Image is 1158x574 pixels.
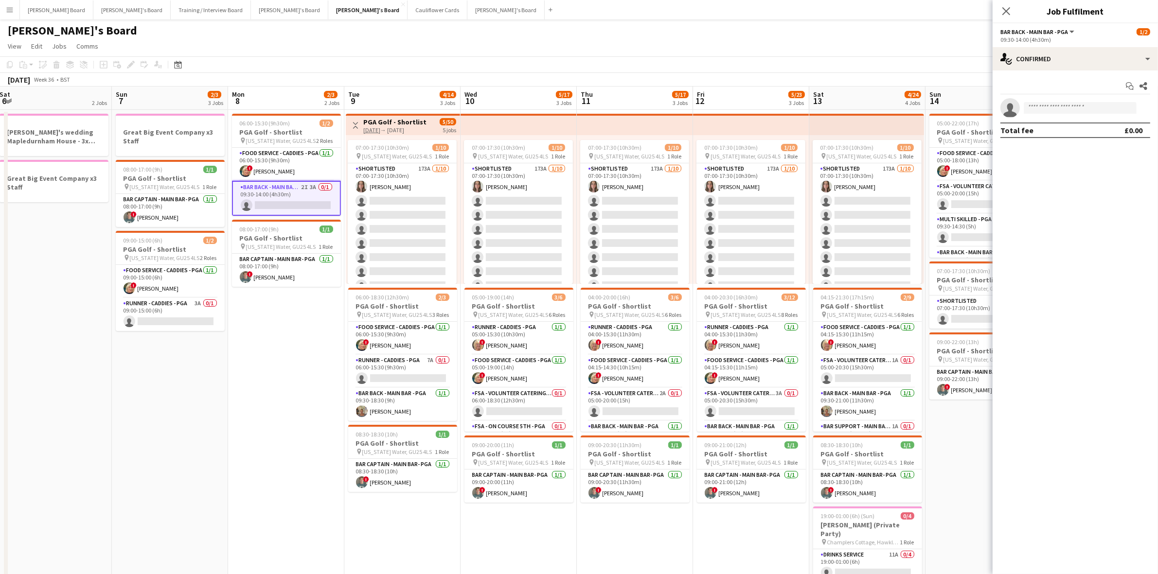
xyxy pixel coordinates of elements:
[324,91,338,98] span: 2/3
[827,459,897,466] span: [US_STATE] Water, GU25 4LS
[232,148,341,181] app-card-role: Food Service - Caddies - PGA1/106:00-15:30 (9h30m)![PERSON_NAME]
[552,441,566,449] span: 1/1
[579,95,593,106] span: 11
[116,245,225,254] h3: PGA Golf - Shortlist
[130,183,200,191] span: [US_STATE] Water, GU25 4LS
[8,75,30,85] div: [DATE]
[711,153,781,160] span: [US_STATE] Water, GU25 4LS
[472,441,515,449] span: 09:00-20:00 (11h)
[588,441,642,449] span: 09:00-20:30 (11h30m)
[929,114,1038,258] app-job-card: 05:00-22:00 (17h)3/12PGA Golf - Shortlist [US_STATE] Water, GU25 4LS8 RolesFood Service - Caddies...
[937,267,991,275] span: 07:00-17:30 (10h30m)
[232,254,341,287] app-card-role: Bar Captain - Main Bar- PGA1/108:00-17:00 (9h)![PERSON_NAME]
[131,282,137,288] span: !
[8,23,137,38] h1: [PERSON_NAME]'s Board
[348,163,457,323] app-card-role: Shortlisted173A1/1007:00-17:30 (10h30m)[PERSON_NAME]
[813,322,922,355] app-card-role: Food Service - Caddies - PGA1/104:15-15:30 (11h15m)![PERSON_NAME]
[552,294,566,301] span: 3/6
[581,435,690,503] app-job-card: 09:00-20:30 (11h30m)1/1PGA Golf - Shortlist [US_STATE] Water, GU25 4LS1 RoleBar Captain - Main Ba...
[784,459,798,466] span: 1 Role
[813,521,922,538] h3: [PERSON_NAME] (Private Party)
[464,322,573,355] app-card-role: Runner - Caddies - PGA1/105:00-15:30 (10h30m)![PERSON_NAME]
[673,99,688,106] div: 3 Jobs
[246,137,316,144] span: [US_STATE] Water, GU25 4LS
[31,42,42,51] span: Edit
[464,288,573,432] app-job-card: 05:00-19:00 (14h)3/6PGA Golf - Shortlist [US_STATE] Water, GU25 4LS6 RolesRunner - Caddies - PGA1...
[232,114,341,216] div: 06:00-15:30 (9h30m)1/2PGA Golf - Shortlist [US_STATE] Water, GU25 4LS2 RolesFood Service - Caddie...
[813,355,922,388] app-card-role: FSA - Volunteer Catering - PGA1A0/105:00-20:30 (15h30m)
[595,311,665,318] span: [US_STATE] Water, GU25 4LS
[480,487,485,493] span: !
[712,487,718,493] span: !
[93,0,171,19] button: [PERSON_NAME]'s Board
[696,140,805,284] div: 07:00-17:30 (10h30m)1/10 [US_STATE] Water, GU25 4LS1 RoleShortlisted173A1/1007:00-17:30 (10h30m)[...
[27,40,46,52] a: Edit
[4,40,25,52] a: View
[697,302,806,311] h3: PGA Golf - Shortlist
[131,211,137,217] span: !
[782,311,798,318] span: 8 Roles
[348,459,457,492] app-card-role: Bar Captain - Main Bar- PGA1/108:30-18:30 (10h)![PERSON_NAME]
[171,0,251,19] button: Training / Interview Board
[232,90,245,99] span: Mon
[1000,28,1076,35] button: Bar Back - Main Bar - PGA
[813,163,922,323] app-card-role: Shortlisted173A1/1007:00-17:30 (10h30m)[PERSON_NAME]
[712,372,718,378] span: !
[362,311,432,318] span: [US_STATE] Water, GU25 4LS
[695,95,705,106] span: 12
[464,421,573,454] app-card-role: FSA - On Course 5th - PGA0/106:30-15:30 (9h)
[363,126,427,134] div: → [DATE]
[549,311,566,318] span: 6 Roles
[929,214,1038,247] app-card-role: Multi Skilled - PGA2A0/109:30-14:30 (5h)
[435,448,449,455] span: 1 Role
[124,237,163,244] span: 09:00-15:00 (6h)
[116,231,225,331] app-job-card: 09:00-15:00 (6h)1/2PGA Golf - Shortlist [US_STATE] Water, GU25 4LS2 RolesFood Service - Caddies -...
[813,388,922,421] app-card-role: Bar Back - Main Bar - PGA1/109:30-21:00 (11h30m)[PERSON_NAME]
[348,140,457,284] app-job-card: 07:00-17:30 (10h30m)1/10 [US_STATE] Water, GU25 4LS1 RoleShortlisted173A1/1007:00-17:30 (10h30m)[...
[324,99,339,106] div: 2 Jobs
[464,435,573,503] app-job-card: 09:00-20:00 (11h)1/1PGA Golf - Shortlist [US_STATE] Water, GU25 4LS1 RoleBar Captain - Main Bar- ...
[784,441,798,449] span: 1/1
[1000,36,1150,43] div: 09:30-14:00 (4h30m)
[92,99,107,106] div: 2 Jobs
[116,160,225,227] div: 08:00-17:00 (9h)1/1PGA Golf - Shortlist [US_STATE] Water, GU25 4LS1 RoleBar Captain - Main Bar- P...
[581,302,690,311] h3: PGA Golf - Shortlist
[944,137,1014,144] span: [US_STATE] Water, GU25 4LS
[52,42,67,51] span: Jobs
[900,539,914,546] span: 1 Role
[581,288,690,432] app-job-card: 04:00-20:00 (16h)3/6PGA Golf - Shortlist [US_STATE] Water, GU25 4LS6 RolesRunner - Caddies - PGA1...
[697,435,806,503] div: 09:00-21:00 (12h)1/1PGA Golf - Shortlist [US_STATE] Water, GU25 4LS1 RoleBar Captain - Main Bar- ...
[363,476,369,482] span: !
[130,254,200,261] span: [US_STATE] Water, GU25 4LS
[581,322,690,355] app-card-role: Runner - Caddies - PGA1/104:00-15:30 (11h30m)![PERSON_NAME]
[929,332,1038,400] app-job-card: 09:00-22:00 (13h)1/1PGA Golf - Shortlist [US_STATE] Water, GU25 4LS1 RoleBar Captain - Main Bar- ...
[929,347,1038,355] h3: PGA Golf - Shortlist
[348,355,457,388] app-card-role: Runner - Caddies - PGA7A0/106:00-15:30 (9h30m)
[827,153,897,160] span: [US_STATE] Water, GU25 4LS
[705,441,747,449] span: 09:00-21:00 (12h)
[1000,28,1068,35] span: Bar Back - Main Bar - PGA
[580,140,689,284] div: 07:00-17:30 (10h30m)1/10 [US_STATE] Water, GU25 4LS1 RoleShortlisted173A1/1007:00-17:30 (10h30m)[...
[937,120,980,127] span: 05:00-22:00 (17h)
[472,144,525,151] span: 07:00-17:30 (10h30m)
[348,288,457,421] app-job-card: 06:00-18:30 (12h30m)2/3PGA Golf - Shortlist [US_STATE] Water, GU25 4LS3 RolesFood Service - Caddi...
[480,372,485,378] span: !
[362,153,432,160] span: [US_STATE] Water, GU25 4LS
[813,421,922,454] app-card-role: Bar Support - Main Bar - PGA1A0/115:30-20:00 (4h30m)
[348,425,457,492] app-job-card: 08:30-18:30 (10h)1/1PGA Golf - Shortlist [US_STATE] Water, GU25 4LS1 RoleBar Captain - Main Bar- ...
[813,140,922,284] app-job-card: 07:00-17:30 (10h30m)1/10 [US_STATE] Water, GU25 4LS1 RoleShortlisted173A1/1007:00-17:30 (10h30m)[...
[697,470,806,503] app-card-role: Bar Captain - Main Bar- PGA1/109:00-21:00 (12h)![PERSON_NAME]
[788,91,805,98] span: 5/23
[668,459,682,466] span: 1 Role
[116,174,225,183] h3: PGA Golf - Shortlist
[993,5,1158,17] h3: Job Fulfilment
[828,339,834,345] span: !
[929,181,1038,214] app-card-role: FSA - Volunteer Catering - PGA2A0/105:00-20:00 (15h)
[667,153,681,160] span: 1 Role
[251,0,328,19] button: [PERSON_NAME]'s Board
[813,90,824,99] span: Sat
